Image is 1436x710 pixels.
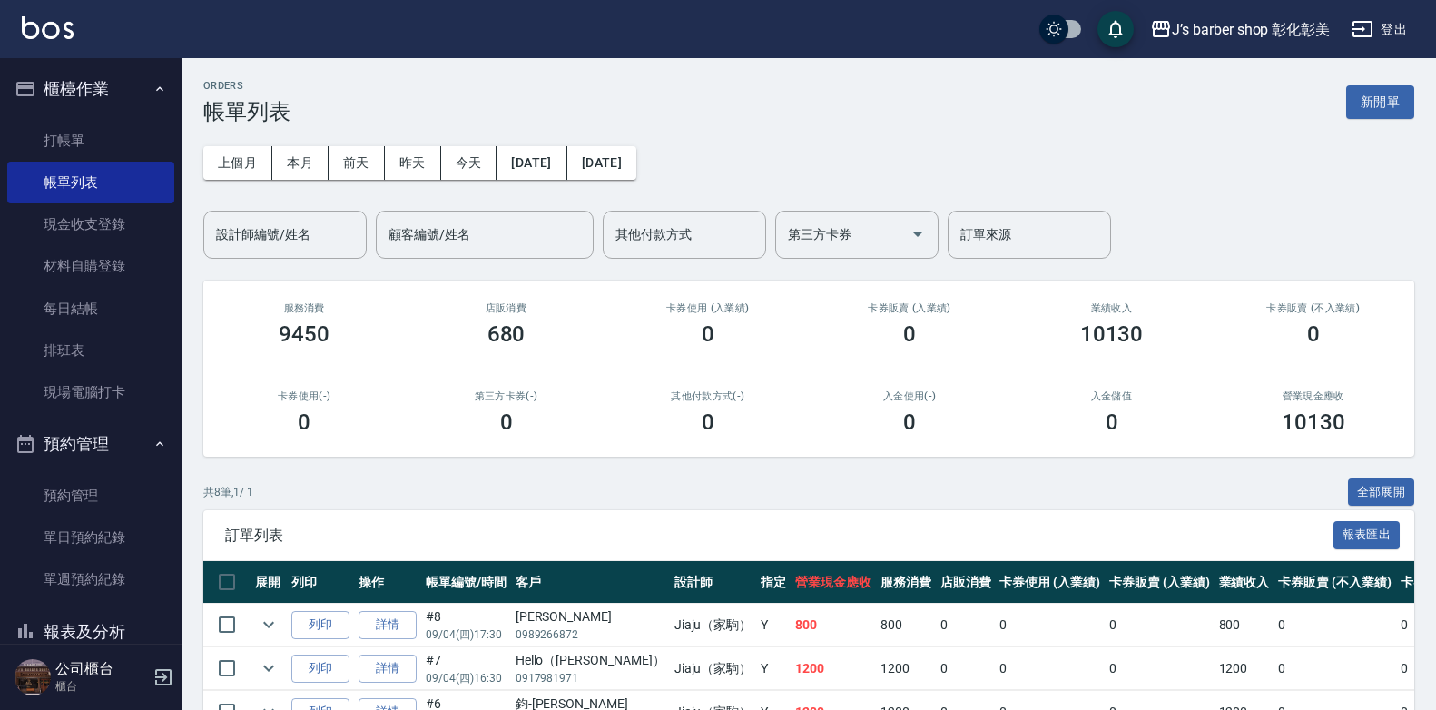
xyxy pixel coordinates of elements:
button: 預約管理 [7,420,174,468]
h2: 入金使用(-) [831,390,988,402]
button: J’s barber shop 彰化彰美 [1143,11,1337,48]
a: 詳情 [359,611,417,639]
h3: 680 [487,321,526,347]
h2: ORDERS [203,80,290,92]
h3: 0 [500,409,513,435]
a: 現金收支登錄 [7,203,174,245]
button: 今天 [441,146,497,180]
button: 報表及分析 [7,608,174,656]
div: J’s barber shop 彰化彰美 [1172,18,1330,41]
button: expand row [255,655,282,682]
th: 卡券販賣 (不入業績) [1274,561,1395,604]
td: 800 [876,604,936,646]
div: Hello（[PERSON_NAME]） [516,651,665,670]
td: Jiaju（家駒） [670,647,757,690]
p: 櫃台 [55,678,148,695]
td: 0 [936,604,996,646]
p: 09/04 (四) 16:30 [426,670,507,686]
th: 卡券使用 (入業績) [995,561,1105,604]
p: 共 8 筆, 1 / 1 [203,484,253,500]
td: 0 [936,647,996,690]
button: 前天 [329,146,385,180]
a: 預約管理 [7,475,174,517]
h3: 0 [903,409,916,435]
a: 單週預約紀錄 [7,558,174,600]
td: 800 [791,604,876,646]
h2: 其他付款方式(-) [629,390,787,402]
a: 現場電腦打卡 [7,371,174,413]
td: 0 [995,604,1105,646]
h2: 卡券使用 (入業績) [629,302,787,314]
h2: 營業現金應收 [1234,390,1392,402]
td: #7 [421,647,511,690]
h2: 卡券販賣 (入業績) [831,302,988,314]
h3: 服務消費 [225,302,383,314]
p: 09/04 (四) 17:30 [426,626,507,643]
h2: 第三方卡券(-) [427,390,585,402]
h2: 卡券販賣 (不入業績) [1234,302,1392,314]
a: 帳單列表 [7,162,174,203]
h3: 0 [1307,321,1320,347]
button: [DATE] [567,146,636,180]
button: Open [903,220,932,249]
td: Y [756,647,791,690]
h3: 0 [903,321,916,347]
th: 展開 [251,561,287,604]
h3: 0 [702,321,714,347]
button: 報表匯出 [1333,521,1401,549]
button: 昨天 [385,146,441,180]
h3: 9450 [279,321,329,347]
td: 1200 [791,647,876,690]
th: 指定 [756,561,791,604]
button: 登出 [1344,13,1414,46]
td: Y [756,604,791,646]
button: 本月 [272,146,329,180]
th: 列印 [287,561,354,604]
th: 營業現金應收 [791,561,876,604]
a: 新開單 [1346,93,1414,110]
td: 0 [1274,647,1395,690]
button: save [1097,11,1134,47]
h2: 卡券使用(-) [225,390,383,402]
h2: 入金儲值 [1032,390,1190,402]
button: expand row [255,611,282,638]
button: [DATE] [497,146,566,180]
a: 報表匯出 [1333,526,1401,543]
h3: 帳單列表 [203,99,290,124]
a: 單日預約紀錄 [7,517,174,558]
td: 1200 [1215,647,1274,690]
p: 0989266872 [516,626,665,643]
h3: 10130 [1080,321,1144,347]
h3: 10130 [1282,409,1345,435]
button: 上個月 [203,146,272,180]
h3: 0 [298,409,310,435]
td: 0 [995,647,1105,690]
h2: 業績收入 [1032,302,1190,314]
td: 800 [1215,604,1274,646]
td: #8 [421,604,511,646]
img: Logo [22,16,74,39]
th: 店販消費 [936,561,996,604]
button: 列印 [291,655,349,683]
th: 設計師 [670,561,757,604]
h5: 公司櫃台 [55,660,148,678]
th: 帳單編號/時間 [421,561,511,604]
h3: 0 [702,409,714,435]
p: 0917981971 [516,670,665,686]
th: 業績收入 [1215,561,1274,604]
button: 新開單 [1346,85,1414,119]
a: 每日結帳 [7,288,174,330]
th: 操作 [354,561,421,604]
a: 打帳單 [7,120,174,162]
span: 訂單列表 [225,527,1333,545]
td: 0 [1105,647,1215,690]
button: 櫃檯作業 [7,65,174,113]
button: 列印 [291,611,349,639]
th: 客戶 [511,561,670,604]
td: 0 [1274,604,1395,646]
a: 材料自購登錄 [7,245,174,287]
th: 卡券販賣 (入業績) [1105,561,1215,604]
h2: 店販消費 [427,302,585,314]
td: Jiaju（家駒） [670,604,757,646]
img: Person [15,659,51,695]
